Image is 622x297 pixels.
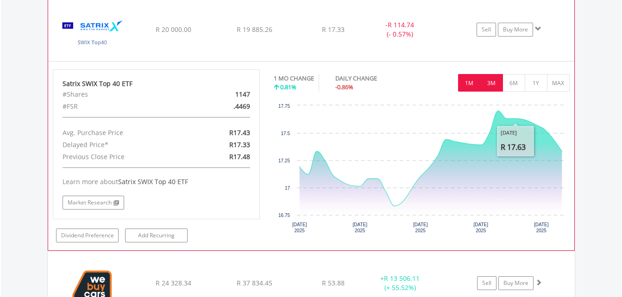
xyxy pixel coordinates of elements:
div: #FSR [56,100,190,112]
span: R 19 885.26 [237,25,272,34]
span: R 53.88 [322,278,345,287]
button: 6M [503,74,525,92]
text: [DATE] 2025 [352,222,367,233]
a: Sell [477,23,496,37]
span: -0.86% [335,83,353,91]
text: [DATE] 2025 [474,222,489,233]
div: #Shares [56,88,190,100]
span: R17.48 [229,152,250,161]
span: R 114.74 [388,20,414,29]
span: R 37 834.45 [237,278,272,287]
text: 17.75 [278,104,290,109]
button: 3M [480,74,503,92]
span: R17.33 [229,140,250,149]
div: Avg. Purchase Price [56,127,190,139]
div: 1147 [190,88,257,100]
text: 17.5 [281,131,290,136]
a: Add Recurring [125,229,188,242]
div: - (- 0.57%) [365,20,434,39]
span: R 13 506.11 [384,274,420,283]
a: Sell [477,276,496,290]
a: Buy More [498,276,534,290]
div: Chart. Highcharts interactive chart. [274,101,570,240]
span: R 17.33 [322,25,345,34]
button: MAX [547,74,570,92]
div: + (+ 55.52%) [365,274,435,292]
text: [DATE] 2025 [413,222,428,233]
text: 16.75 [278,213,290,218]
div: DAILY CHANGE [335,74,409,83]
img: EQU.ZA.STXSWX.png [53,10,132,59]
div: Satrix SWIX Top 40 ETF [63,79,251,88]
span: R17.43 [229,128,250,137]
span: Satrix SWIX Top 40 ETF [118,177,188,186]
span: R 24 328.34 [156,278,191,287]
button: 1Y [525,74,547,92]
text: 17.25 [278,158,290,163]
div: Delayed Price* [56,139,190,151]
text: 17 [285,186,290,191]
span: R 20 000.00 [156,25,191,34]
a: Dividend Preference [56,229,119,242]
div: Learn more about [63,177,251,186]
div: Previous Close Price [56,151,190,163]
a: Buy More [498,23,533,37]
text: [DATE] 2025 [292,222,307,233]
div: .4469 [190,100,257,112]
svg: Interactive chart [274,101,569,240]
div: 1 MO CHANGE [274,74,314,83]
span: 0.81% [280,83,296,91]
a: Market Research [63,196,124,210]
button: 1M [458,74,481,92]
text: [DATE] 2025 [534,222,549,233]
